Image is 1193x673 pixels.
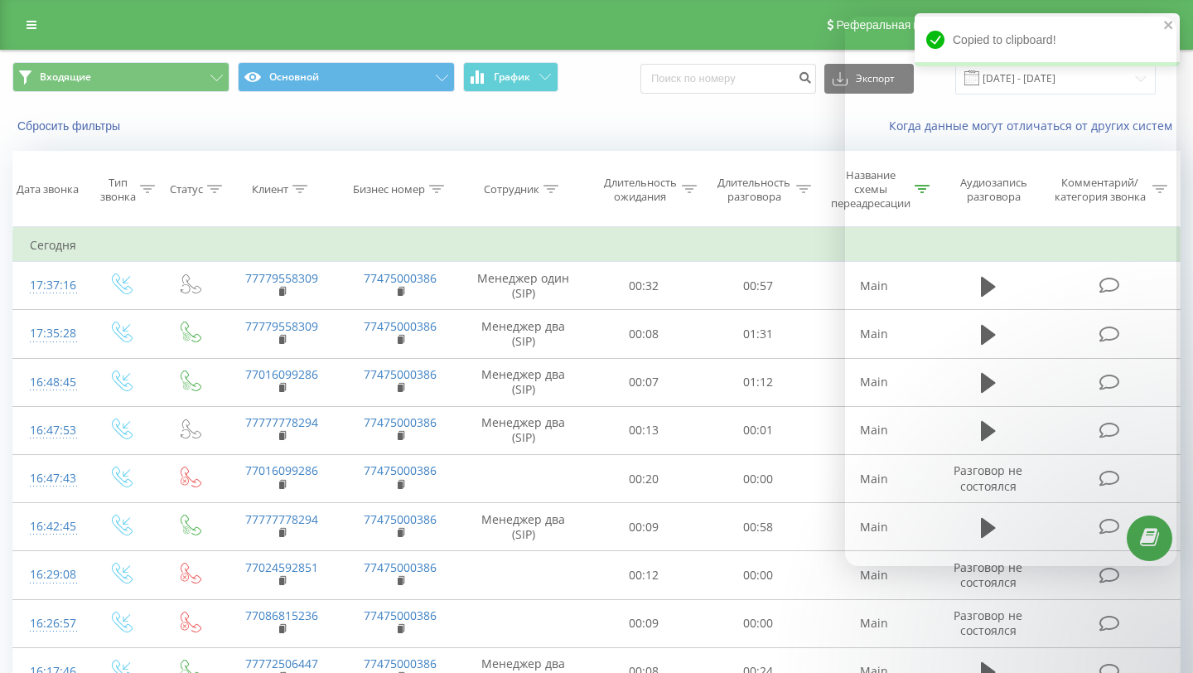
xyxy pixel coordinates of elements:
div: Бизнес номер [353,182,425,196]
td: Main [815,310,934,358]
a: 77475000386 [364,414,437,430]
div: Copied to clipboard! [915,13,1180,66]
div: 16:26:57 [30,608,70,640]
span: Разговор не состоялся [954,608,1022,638]
td: 00:00 [701,599,815,647]
td: Сегодня [13,229,1181,262]
div: Тип звонка [100,176,136,204]
iframe: Intercom live chat [845,17,1176,566]
td: 00:57 [701,262,815,310]
a: 77086815236 [245,608,318,623]
td: Main [815,262,934,310]
td: Main [815,503,934,551]
td: 00:13 [587,406,702,454]
td: Менеджер два (SIP) [460,358,587,406]
input: Поиск по номеру [640,64,816,94]
td: 00:12 [587,551,702,599]
div: 16:29:08 [30,559,70,591]
div: 16:47:53 [30,414,70,447]
a: 77475000386 [364,511,437,527]
td: Main [815,551,934,599]
td: 01:12 [701,358,815,406]
a: 77475000386 [364,656,437,671]
div: Название схемы переадресации [830,168,910,211]
span: Разговор не состоялся [954,559,1022,590]
div: Сотрудник [484,182,539,196]
div: Длительность разговора [716,176,792,204]
div: 16:42:45 [30,511,70,543]
td: Менеджер два (SIP) [460,406,587,454]
span: Реферальная программа [836,18,972,31]
a: 77475000386 [364,366,437,382]
td: 00:58 [701,503,815,551]
a: 77779558309 [245,270,318,286]
a: 77475000386 [364,559,437,575]
a: 77016099286 [245,366,318,382]
span: Входящие [40,70,91,84]
a: 77475000386 [364,462,437,478]
td: 00:20 [587,455,702,503]
div: Длительность ожидания [602,176,679,204]
td: 00:09 [587,503,702,551]
a: 77475000386 [364,608,437,623]
a: 77024592851 [245,559,318,575]
button: Экспорт [824,64,914,94]
a: 77475000386 [364,318,437,334]
td: 00:07 [587,358,702,406]
td: Менеджер два (SIP) [460,310,587,358]
td: 00:32 [587,262,702,310]
td: Main [815,406,934,454]
a: 77475000386 [364,270,437,286]
td: 00:00 [701,455,815,503]
button: Основной [238,62,455,92]
td: Main [815,358,934,406]
a: 77779558309 [245,318,318,334]
div: 16:47:43 [30,462,70,495]
a: 77772506447 [245,656,318,671]
span: График [494,71,530,83]
td: Менеджер один (SIP) [460,262,587,310]
button: График [463,62,558,92]
td: 00:08 [587,310,702,358]
div: 17:35:28 [30,317,70,350]
div: Дата звонка [17,182,79,196]
td: 00:09 [587,599,702,647]
button: Сбросить фильтры [12,119,128,133]
td: 00:00 [701,551,815,599]
a: 77777778294 [245,511,318,527]
td: Main [815,455,934,503]
td: Main [815,599,934,647]
div: 16:48:45 [30,366,70,399]
button: Входящие [12,62,229,92]
iframe: Intercom live chat [1137,579,1176,619]
td: Менеджер два (SIP) [460,503,587,551]
div: 17:37:16 [30,269,70,302]
div: Статус [170,182,203,196]
td: 01:31 [701,310,815,358]
div: Клиент [252,182,288,196]
a: 77016099286 [245,462,318,478]
a: 77777778294 [245,414,318,430]
td: 00:01 [701,406,815,454]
